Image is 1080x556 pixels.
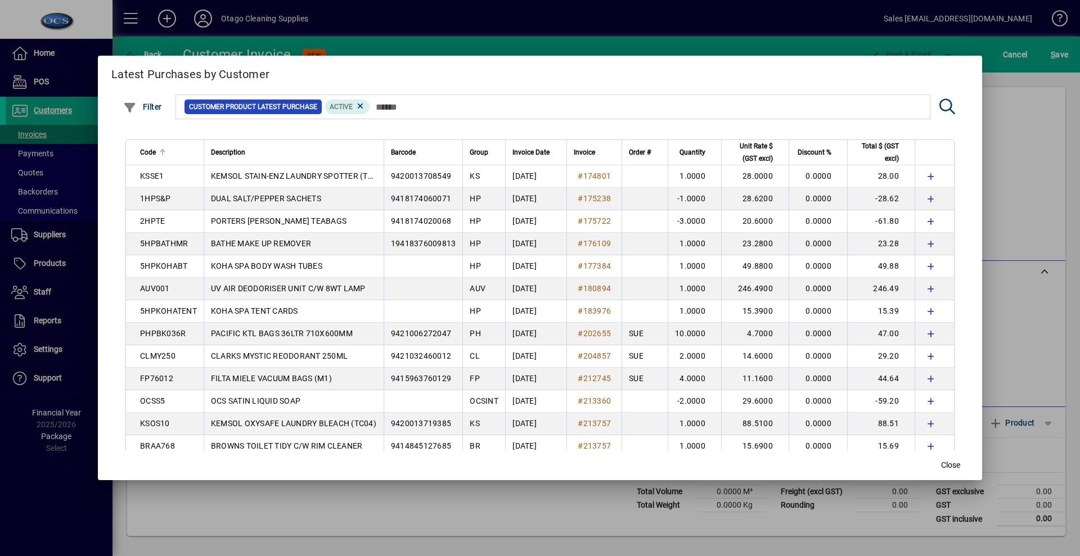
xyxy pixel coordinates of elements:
[583,329,611,338] span: 202655
[330,103,353,111] span: Active
[668,278,721,300] td: 1.0000
[211,441,363,450] span: BROWNS TOILET TIDY C/W RIM CLEANER
[789,368,847,390] td: 0.0000
[140,374,173,383] span: FP76012
[470,419,480,428] span: KS
[391,374,451,383] span: 9415963760129
[789,300,847,323] td: 0.0000
[847,165,915,188] td: 28.00
[123,102,162,111] span: Filter
[578,171,583,180] span: #
[578,239,583,248] span: #
[574,192,615,205] a: #175238
[622,368,668,390] td: SUE
[505,413,566,435] td: [DATE]
[140,146,156,159] span: Code
[941,459,960,471] span: Close
[391,171,451,180] span: 9420013708549
[211,146,377,159] div: Description
[470,351,480,360] span: CL
[140,441,175,450] span: BRAA768
[578,351,583,360] span: #
[391,239,456,248] span: 19418376009813
[140,306,197,315] span: 5HPKOHATENT
[721,323,789,345] td: 4.7000
[470,171,480,180] span: KS
[583,194,611,203] span: 175238
[574,372,615,385] a: #212745
[721,278,789,300] td: 246.4900
[140,146,197,159] div: Code
[847,278,915,300] td: 246.49
[721,435,789,458] td: 15.6900
[140,239,188,248] span: 5HPBATHMR
[583,261,611,270] span: 177384
[578,374,583,383] span: #
[721,413,789,435] td: 88.5100
[574,350,615,362] a: #204857
[721,345,789,368] td: 14.6000
[140,216,165,225] span: 2HPTE
[728,140,783,165] div: Unit Rate $ (GST excl)
[721,390,789,413] td: 29.6000
[668,323,721,345] td: 10.0000
[505,165,566,188] td: [DATE]
[140,351,175,360] span: CLMY250
[721,165,789,188] td: 28.0000
[505,368,566,390] td: [DATE]
[211,171,385,180] span: KEMSOL STAIN-ENZ LAUNDRY SPOTTER (TC11)
[211,216,346,225] span: PORTERS [PERSON_NAME] TEABAGS
[574,146,595,159] span: Invoice
[721,255,789,278] td: 49.8800
[796,146,841,159] div: Discount %
[140,261,187,270] span: 5HPKOHABT
[583,351,611,360] span: 204857
[721,368,789,390] td: 11.1600
[847,233,915,255] td: 23.28
[505,188,566,210] td: [DATE]
[578,284,583,293] span: #
[578,194,583,203] span: #
[578,261,583,270] span: #
[789,345,847,368] td: 0.0000
[505,233,566,255] td: [DATE]
[211,146,245,159] span: Description
[391,216,451,225] span: 9418174020068
[505,345,566,368] td: [DATE]
[721,300,789,323] td: 15.3900
[211,306,298,315] span: KOHA SPA TENT CARDS
[668,300,721,323] td: 1.0000
[140,284,170,293] span: AUV001
[583,171,611,180] span: 174801
[470,329,481,338] span: PH
[211,396,300,405] span: OCS SATIN LIQUID SOAP
[211,194,321,203] span: DUAL SALT/PEPPER SACHETS
[668,210,721,233] td: -3.0000
[721,188,789,210] td: 28.6200
[789,278,847,300] td: 0.0000
[668,345,721,368] td: 2.0000
[583,284,611,293] span: 180894
[211,329,353,338] span: PACIFIC KTL BAGS 36LTR 710X600MM
[789,413,847,435] td: 0.0000
[629,146,661,159] div: Order #
[578,306,583,315] span: #
[789,323,847,345] td: 0.0000
[789,210,847,233] td: 0.0000
[574,260,615,272] a: #177384
[505,255,566,278] td: [DATE]
[574,327,615,340] a: #202655
[668,368,721,390] td: 4.0000
[391,194,451,203] span: 9418174060071
[789,233,847,255] td: 0.0000
[728,140,773,165] span: Unit Rate $ (GST excl)
[505,300,566,323] td: [DATE]
[574,215,615,227] a: #175722
[578,441,583,450] span: #
[505,278,566,300] td: [DATE]
[789,435,847,458] td: 0.0000
[211,284,366,293] span: UV AIR DEODORISER UNIT C/W 8WT LAMP
[789,255,847,278] td: 0.0000
[505,323,566,345] td: [DATE]
[505,390,566,413] td: [DATE]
